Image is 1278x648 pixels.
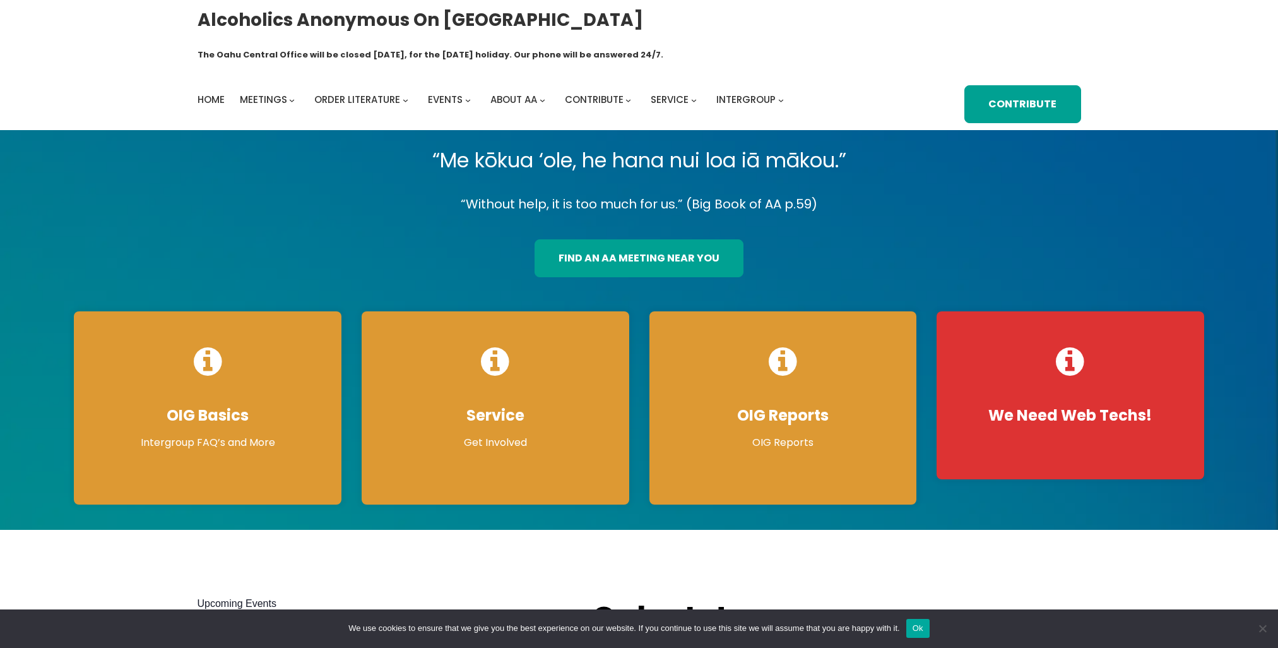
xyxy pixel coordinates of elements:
[490,93,537,106] span: About AA
[651,93,689,106] span: Service
[651,91,689,109] a: Service
[1256,622,1269,635] span: No
[428,93,463,106] span: Events
[86,435,329,450] p: Intergroup FAQ’s and More
[314,93,400,106] span: Order Literature
[465,97,471,103] button: Events submenu
[198,91,788,109] nav: Intergroup
[240,91,287,109] a: Meetings
[565,93,624,106] span: Contribute
[86,406,329,425] h4: OIG Basics
[662,435,904,450] p: OIG Reports
[240,93,287,106] span: Meetings
[964,85,1081,123] a: Contribute
[374,406,617,425] h4: Service
[716,91,776,109] a: Intergroup
[374,435,617,450] p: Get Involved
[625,97,631,103] button: Contribute submenu
[289,97,295,103] button: Meetings submenu
[198,49,663,61] h1: The Oahu Central Office will be closed [DATE], for the [DATE] holiday. Our phone will be answered...
[591,596,896,640] h2: Oahu Intergroup
[64,193,1214,215] p: “Without help, it is too much for us.” (Big Book of AA p.59)
[198,596,567,611] h2: Upcoming Events
[348,622,899,635] span: We use cookies to ensure that we give you the best experience on our website. If you continue to ...
[716,93,776,106] span: Intergroup
[949,406,1192,425] h4: We Need Web Techs!
[662,406,904,425] h4: OIG Reports
[906,619,930,638] button: Ok
[428,91,463,109] a: Events
[778,97,784,103] button: Intergroup submenu
[403,97,408,103] button: Order Literature submenu
[198,4,643,35] a: Alcoholics Anonymous on [GEOGRAPHIC_DATA]
[198,91,225,109] a: Home
[64,143,1214,178] p: “Me kōkua ‘ole, he hana nui loa iā mākou.”
[535,239,744,277] a: find an aa meeting near you
[490,91,537,109] a: About AA
[565,91,624,109] a: Contribute
[540,97,545,103] button: About AA submenu
[691,97,697,103] button: Service submenu
[198,93,225,106] span: Home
